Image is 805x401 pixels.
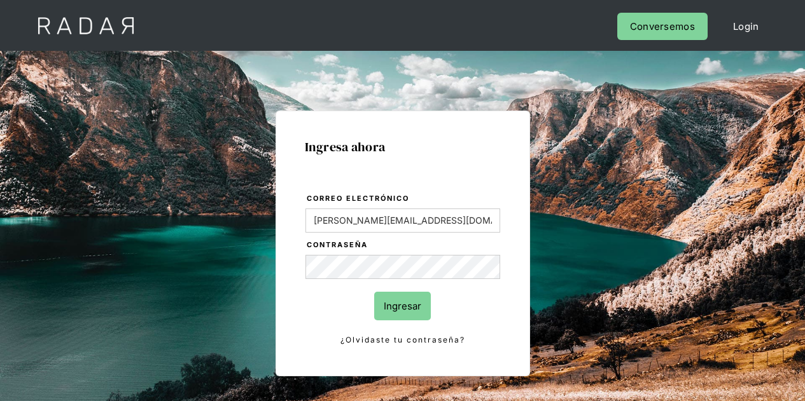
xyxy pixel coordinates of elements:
[305,192,501,347] form: Login Form
[305,208,500,233] input: bruce@wayne.com
[374,292,431,320] input: Ingresar
[305,333,500,347] a: ¿Olvidaste tu contraseña?
[720,13,772,40] a: Login
[617,13,708,40] a: Conversemos
[307,239,500,252] label: Contraseña
[305,140,501,154] h1: Ingresa ahora
[307,193,500,205] label: Correo electrónico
